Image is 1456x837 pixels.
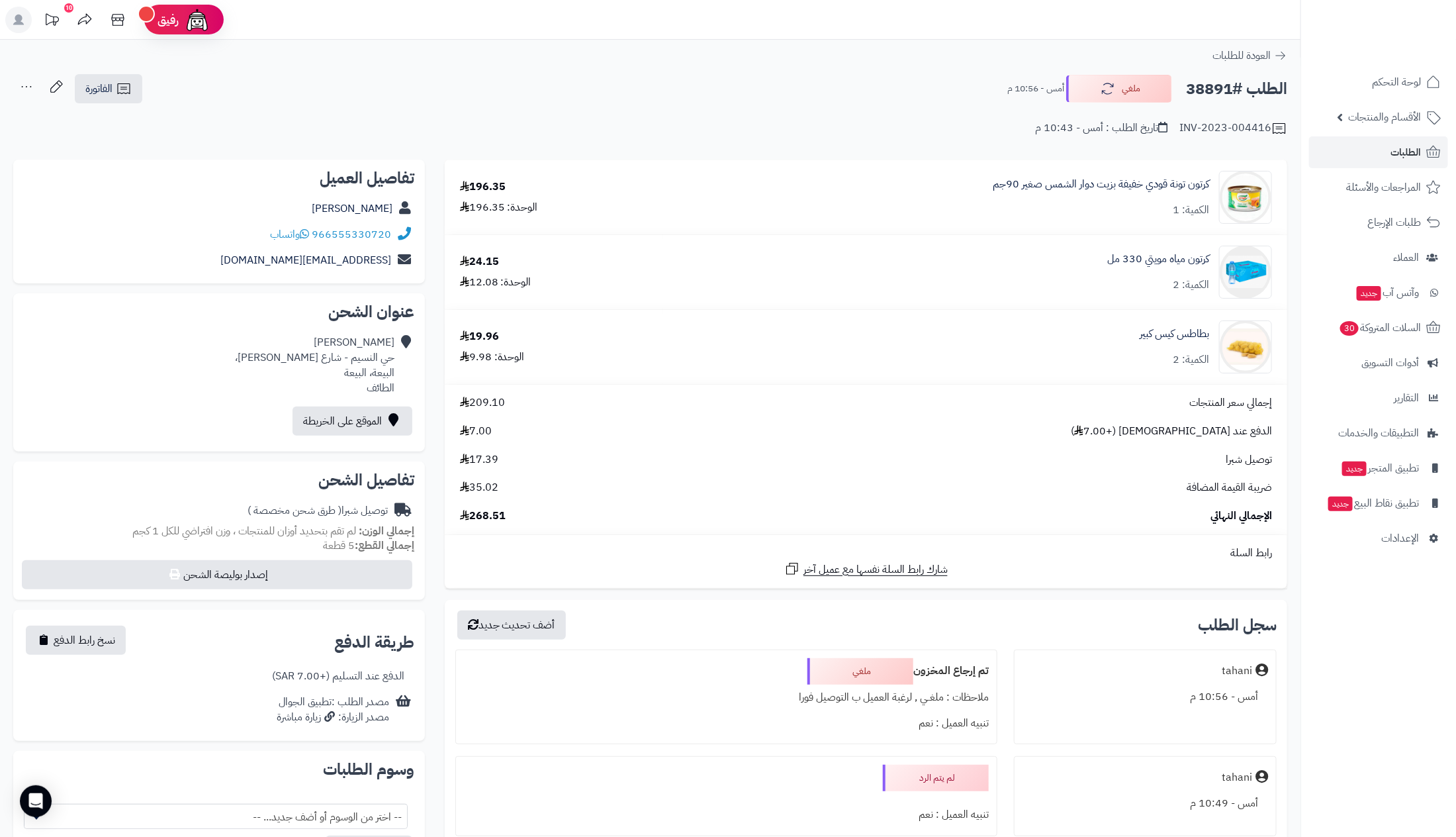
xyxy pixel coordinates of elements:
img: 1672858542-%E2%80%8F%D9%84%D9%82%D8%B7%D8%A9%20%D8%A7%D9%84%D8%B4%D8%A7%D8%B4%D8%A9%202023-01-04%... [1220,246,1271,299]
div: تاريخ الطلب : أمس - 10:43 م [1035,121,1167,136]
div: أمس - 10:49 م [1023,791,1268,816]
div: 196.35 [460,179,506,195]
div: الوحدة: 9.98 [460,350,525,365]
span: الدفع عند [DEMOGRAPHIC_DATA] (+7.00 ) [1071,424,1272,439]
div: tahani [1222,664,1252,679]
a: طلبات الإرجاع [1309,207,1448,238]
div: الكمية: 2 [1173,277,1209,293]
div: INV-2023-004416 [1179,121,1287,136]
b: تم إرجاع المخزون [913,663,989,679]
span: السلات المتروكة [1339,319,1421,337]
div: تنبيه العميل : نعم [464,802,989,828]
img: 1673434828-%D8%AA%D9%86%D8%B2%D9%8A%D9%84%20(20)-90x90.jpg [1220,171,1271,224]
a: كرتون مياه مويتي 330 مل [1107,252,1209,267]
button: أضف تحديث جديد [457,611,566,640]
h3: سجل الطلب [1198,617,1277,633]
div: رابط السلة [450,546,1282,561]
span: 30 [1340,321,1359,336]
div: 10 [64,3,73,13]
a: [EMAIL_ADDRESS][DOMAIN_NAME] [220,252,391,268]
a: [PERSON_NAME] [312,201,392,217]
div: الدفع عند التسليم (+7.00 SAR) [272,669,404,684]
span: إجمالي سعر المنتجات [1189,395,1272,411]
span: وآتس آب [1355,283,1419,302]
a: وآتس آبجديد [1309,277,1448,309]
div: 24.15 [460,254,499,270]
button: ملغي [1066,75,1172,103]
img: 1666599675-T3d0rtB3aFlDliulYIoWoCQPmIAqVYuBESrbZnuV-90x90.jpg [1220,320,1271,373]
span: العودة للطلبات [1212,48,1271,64]
div: [PERSON_NAME] ‏حي النسيم - شارع [PERSON_NAME]، البيعة، البيعة الطائف [235,335,394,395]
span: -- اختر من الوسوم أو أضف جديد... -- [24,805,407,830]
a: أدوات التسويق [1309,347,1448,379]
a: تحديثات المنصة [35,7,68,36]
span: طلبات الإرجاع [1367,213,1421,232]
button: نسخ رابط الدفع [26,626,126,655]
a: بطاطس كيس كبير [1140,326,1209,342]
span: التقارير [1394,389,1419,407]
img: ai-face.png [184,7,210,33]
span: ضريبة القيمة المضافة [1187,480,1272,495]
span: جديد [1328,497,1353,511]
a: السلات المتروكة30 [1309,312,1448,344]
span: أدوات التسويق [1361,354,1419,372]
h2: تفاصيل العميل [24,170,414,186]
a: كرتون تونة قودي خفيفة بزيت دوار الشمس صغير 90جم [993,177,1209,192]
span: رفيق [158,12,179,28]
a: المراجعات والأسئلة [1309,172,1448,203]
span: الإجمالي النهائي [1210,509,1272,524]
small: 5 قطعة [323,538,414,554]
a: العودة للطلبات [1212,48,1287,64]
span: لوحة التحكم [1372,73,1421,91]
span: 35.02 [460,480,498,495]
span: لم تقم بتحديد أوزان للمنتجات ، وزن افتراضي للكل 1 كجم [132,523,356,539]
a: تطبيق نقاط البيعجديد [1309,487,1448,519]
div: ملغي [807,658,913,685]
span: العملاء [1393,248,1419,267]
span: 17.39 [460,452,498,468]
div: الوحدة: 12.08 [460,275,531,290]
a: لوحة التحكم [1309,66,1448,98]
span: الطلبات [1390,143,1421,162]
div: أمس - 10:56 م [1023,684,1268,710]
a: العملاء [1309,242,1448,273]
a: الإعدادات [1309,522,1448,554]
div: 19.96 [460,329,499,344]
div: لم يتم الرد [883,765,989,791]
div: ملاحظات : ملغــي , لرغبة العميل ب التوصيل فورا [464,685,989,711]
span: 209.10 [460,395,505,411]
span: الإعدادات [1381,529,1419,548]
button: إصدار بوليصة الشحن [22,560,412,589]
a: تطبيق المتجرجديد [1309,452,1448,484]
span: شارك رابط السلة نفسها مع عميل آخر [803,562,948,577]
div: توصيل شبرا [248,503,388,518]
a: التقارير [1309,382,1448,414]
div: مصدر الزيارة: زيارة مباشرة [277,710,389,725]
span: ( طرق شحن مخصصة ) [248,503,341,518]
a: التطبيقات والخدمات [1309,417,1448,449]
h2: طريقة الدفع [334,634,414,650]
div: الكمية: 1 [1173,203,1209,218]
strong: إجمالي القطع: [355,538,414,554]
div: مصدر الطلب :تطبيق الجوال [277,695,389,725]
a: الموقع على الخريطة [293,407,412,436]
a: واتساب [270,226,309,242]
span: -- اختر من الوسوم أو أضف جديد... -- [24,804,408,829]
h2: الطلب #38891 [1186,75,1287,103]
h2: تفاصيل الشحن [24,472,414,488]
div: Open Intercom Messenger [20,785,52,817]
span: 268.51 [460,509,506,524]
span: الفاتورة [85,81,113,97]
span: جديد [1342,462,1367,476]
a: شارك رابط السلة نفسها مع عميل آخر [784,561,948,577]
div: الوحدة: 196.35 [460,200,538,215]
span: تطبيق نقاط البيع [1327,494,1419,513]
span: توصيل شبرا [1226,452,1272,468]
h2: وسوم الطلبات [24,762,414,777]
a: الطلبات [1309,136,1448,168]
div: الكمية: 2 [1173,352,1209,368]
a: الفاتورة [75,74,142,103]
span: تطبيق المتجر [1341,459,1419,477]
span: 7.00 [460,424,492,439]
